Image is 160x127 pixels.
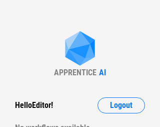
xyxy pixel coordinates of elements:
[15,97,53,113] div: Hello Editor !
[110,101,132,109] span: Logout
[97,97,145,113] button: Logout
[54,68,96,77] div: APPRENTICE
[60,31,100,68] img: Apprentice AI
[99,68,106,77] div: AI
